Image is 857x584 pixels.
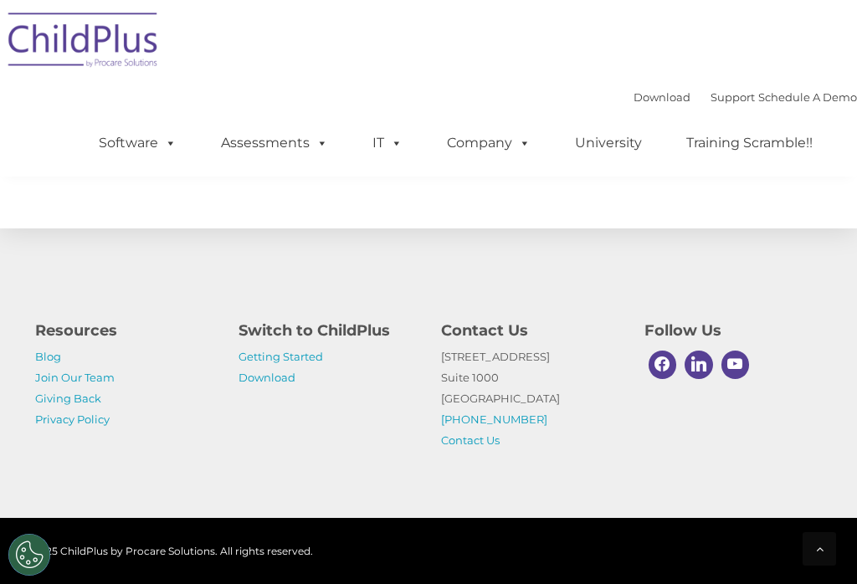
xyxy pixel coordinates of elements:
[35,319,213,342] h4: Resources
[441,319,619,342] h4: Contact Us
[35,392,101,405] a: Giving Back
[558,126,659,160] a: University
[441,346,619,451] p: [STREET_ADDRESS] Suite 1000 [GEOGRAPHIC_DATA]
[204,126,345,160] a: Assessments
[717,346,754,383] a: Youtube
[356,126,419,160] a: IT
[8,534,50,576] button: Cookies Settings
[239,371,295,384] a: Download
[35,412,110,426] a: Privacy Policy
[35,350,61,363] a: Blog
[239,350,323,363] a: Getting Started
[670,126,829,160] a: Training Scramble!!
[644,319,823,342] h4: Follow Us
[634,90,857,104] font: |
[711,90,755,104] a: Support
[634,90,690,104] a: Download
[23,545,313,557] span: © 2025 ChildPlus by Procare Solutions. All rights reserved.
[35,371,115,384] a: Join Our Team
[239,319,417,342] h4: Switch to ChildPlus
[82,126,193,160] a: Software
[430,126,547,160] a: Company
[758,90,857,104] a: Schedule A Demo
[441,433,500,447] a: Contact Us
[680,346,717,383] a: Linkedin
[575,403,857,584] iframe: Chat Widget
[441,412,547,426] a: [PHONE_NUMBER]
[644,346,681,383] a: Facebook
